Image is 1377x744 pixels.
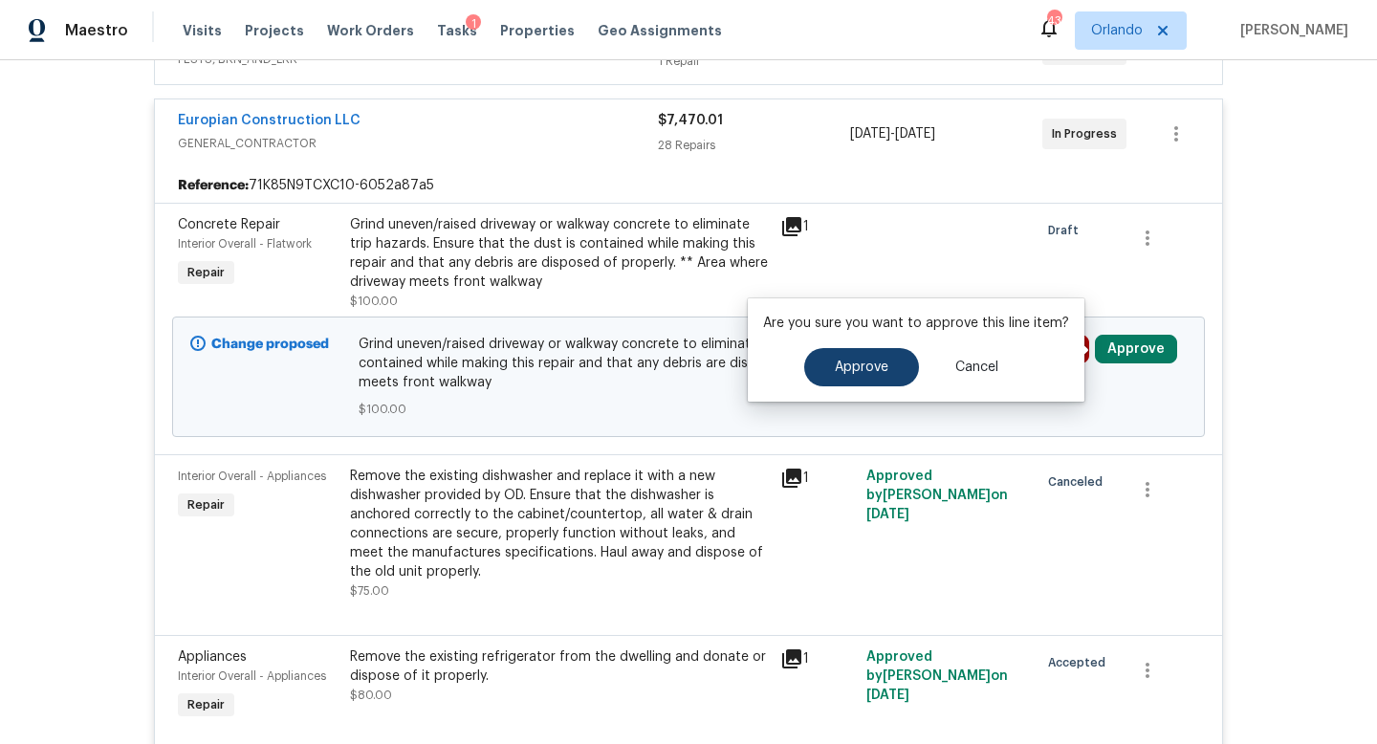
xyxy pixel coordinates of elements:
[1048,653,1113,672] span: Accepted
[780,215,855,238] div: 1
[466,14,481,33] div: 1
[866,650,1008,702] span: Approved by [PERSON_NAME] on
[658,52,850,71] div: 1 Repair
[895,127,935,141] span: [DATE]
[178,114,361,127] a: Europian Construction LLC
[178,238,312,250] span: Interior Overall - Flatwork
[1047,11,1060,31] div: 43
[780,647,855,670] div: 1
[211,338,329,351] b: Change proposed
[180,695,232,714] span: Repair
[327,21,414,40] span: Work Orders
[866,689,909,702] span: [DATE]
[804,348,919,386] button: Approve
[763,314,1069,333] p: Are you sure you want to approve this line item?
[850,124,935,143] span: -
[866,470,1008,521] span: Approved by [PERSON_NAME] on
[437,24,477,37] span: Tasks
[178,134,658,153] span: GENERAL_CONTRACTOR
[178,218,280,231] span: Concrete Repair
[955,361,998,375] span: Cancel
[65,21,128,40] span: Maestro
[598,21,722,40] span: Geo Assignments
[780,467,855,490] div: 1
[500,21,575,40] span: Properties
[658,114,723,127] span: $7,470.01
[350,647,769,686] div: Remove the existing refrigerator from the dwelling and donate or dispose of it properly.
[1233,21,1348,40] span: [PERSON_NAME]
[1048,472,1110,492] span: Canceled
[155,168,1222,203] div: 71K85N9TCXC10-6052a87a5
[178,650,247,664] span: Appliances
[658,136,850,155] div: 28 Repairs
[178,670,326,682] span: Interior Overall - Appliances
[1048,221,1086,240] span: Draft
[850,127,890,141] span: [DATE]
[350,215,769,292] div: Grind uneven/raised driveway or walkway concrete to eliminate trip hazards. Ensure that the dust ...
[925,348,1029,386] button: Cancel
[359,335,1019,392] span: Grind uneven/raised driveway or walkway concrete to eliminate trip hazards. Ensure that the dust ...
[350,295,398,307] span: $100.00
[359,400,1019,419] span: $100.00
[178,176,249,195] b: Reference:
[866,508,909,521] span: [DATE]
[180,263,232,282] span: Repair
[835,361,888,375] span: Approve
[245,21,304,40] span: Projects
[183,21,222,40] span: Visits
[350,585,389,597] span: $75.00
[350,689,392,701] span: $80.00
[1091,21,1143,40] span: Orlando
[178,470,326,482] span: Interior Overall - Appliances
[350,467,769,581] div: Remove the existing dishwasher and replace it with a new dishwasher provided by OD. Ensure that t...
[1052,124,1125,143] span: In Progress
[180,495,232,514] span: Repair
[1095,335,1177,363] button: Approve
